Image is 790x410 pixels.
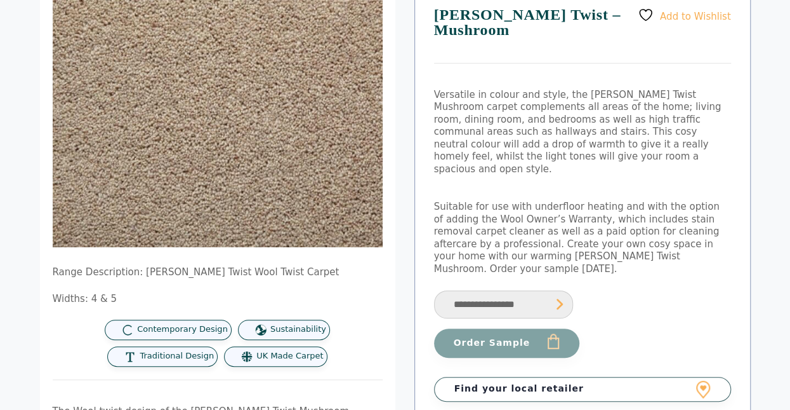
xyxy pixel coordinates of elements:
[660,10,731,22] span: Add to Wishlist
[434,7,731,64] h1: [PERSON_NAME] Twist – Mushroom
[137,324,228,335] span: Contemporary Design
[256,351,323,362] span: UK Made Carpet
[434,329,579,358] button: Order Sample
[434,201,731,275] p: Suitable for use with underfloor heating and with the option of adding the Wool Owner’s Warranty,...
[53,266,383,279] p: Range Description: [PERSON_NAME] Twist Wool Twist Carpet
[434,377,731,401] a: Find your local retailer
[140,351,214,362] span: Traditional Design
[434,89,731,176] p: Versatile in colour and style, the [PERSON_NAME] Twist Mushroom carpet complements all areas of t...
[270,324,326,335] span: Sustainability
[53,293,383,306] p: Widths: 4 & 5
[638,7,730,23] a: Add to Wishlist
